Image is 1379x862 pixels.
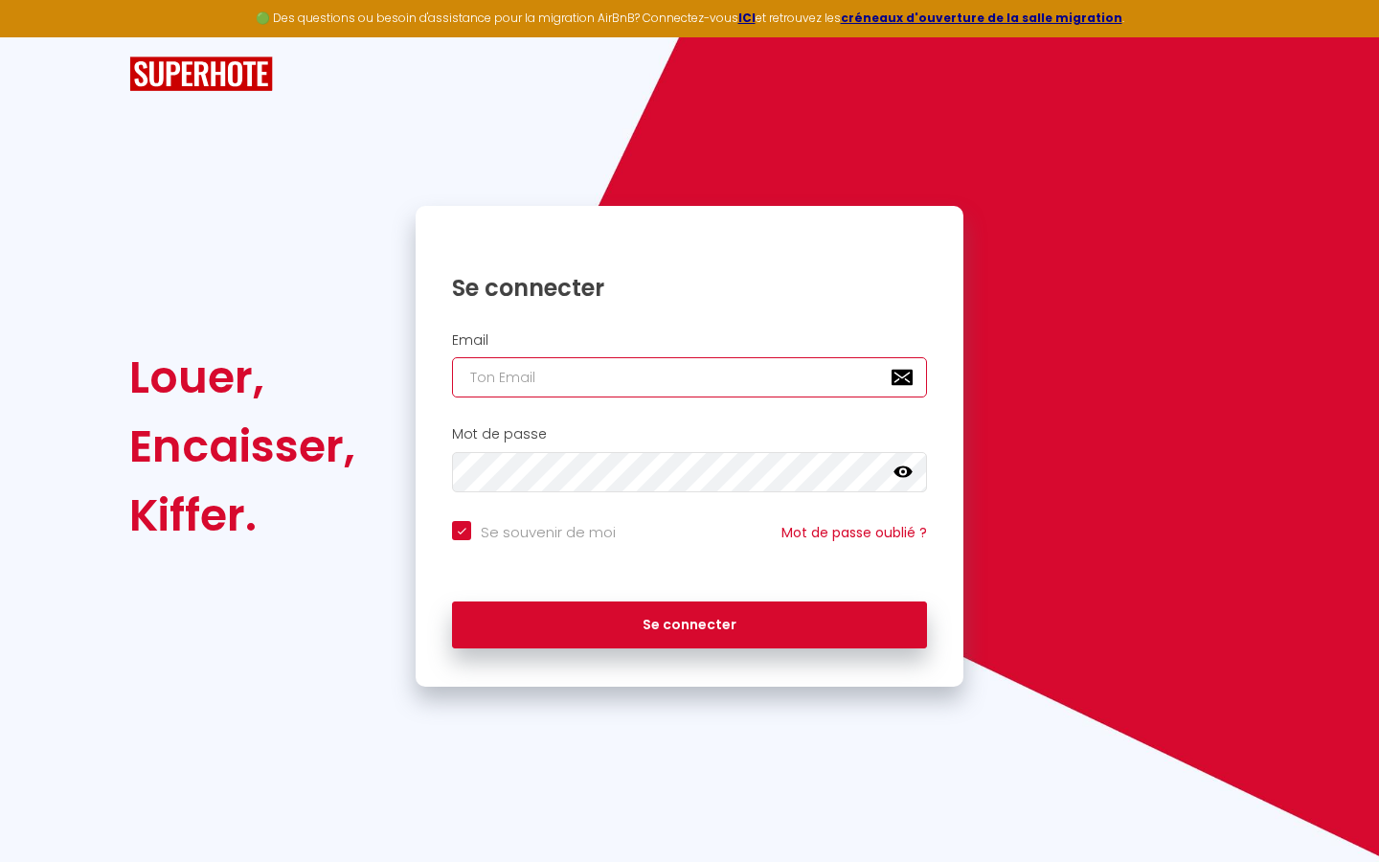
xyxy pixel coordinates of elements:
[15,8,73,65] button: Ouvrir le widget de chat LiveChat
[129,57,273,92] img: SuperHote logo
[452,273,927,303] h1: Se connecter
[129,481,355,550] div: Kiffer.
[452,426,927,442] h2: Mot de passe
[452,357,927,397] input: Ton Email
[738,10,756,26] a: ICI
[841,10,1122,26] a: créneaux d'ouverture de la salle migration
[129,343,355,412] div: Louer,
[452,332,927,349] h2: Email
[781,523,927,542] a: Mot de passe oublié ?
[129,412,355,481] div: Encaisser,
[452,601,927,649] button: Se connecter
